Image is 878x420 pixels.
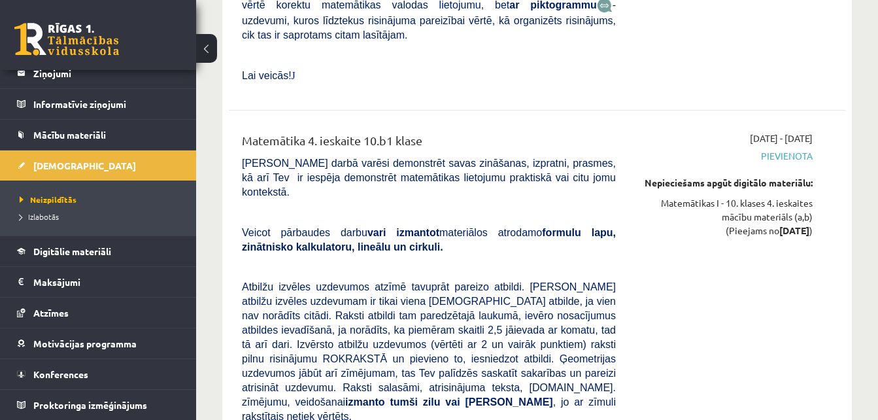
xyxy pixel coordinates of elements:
[345,396,384,408] b: izmanto
[33,160,136,171] span: [DEMOGRAPHIC_DATA]
[17,150,180,181] a: [DEMOGRAPHIC_DATA]
[750,131,813,145] span: [DATE] - [DATE]
[242,70,292,81] span: Lai veicās!
[17,58,180,88] a: Ziņojumi
[242,227,616,253] span: Veicot pārbaudes darbu materiālos atrodamo
[635,176,813,190] div: Nepieciešams apgūt digitālo materiālu:
[20,211,59,222] span: Izlabotās
[17,236,180,266] a: Digitālie materiāli
[635,149,813,163] span: Pievienota
[33,338,137,349] span: Motivācijas programma
[779,224,809,236] strong: [DATE]
[17,328,180,359] a: Motivācijas programma
[20,194,183,205] a: Neizpildītās
[242,158,616,198] span: [PERSON_NAME] darbā varēsi demonstrēt savas zināšanas, izpratni, prasmes, kā arī Tev ir iespēja d...
[33,58,180,88] legend: Ziņojumi
[292,70,295,81] span: J
[17,298,180,328] a: Atzīmes
[635,196,813,237] div: Matemātikas I - 10. klases 4. ieskaites mācību materiāls (a,b) (Pieejams no )
[33,368,88,380] span: Konferences
[33,245,111,257] span: Digitālie materiāli
[33,399,147,411] span: Proktoringa izmēģinājums
[17,89,180,119] a: Informatīvie ziņojumi
[17,267,180,297] a: Maksājumi
[367,227,439,238] b: vari izmantot
[17,120,180,150] a: Mācību materiāli
[33,267,180,297] legend: Maksājumi
[33,307,69,319] span: Atzīmes
[242,131,616,156] div: Matemātika 4. ieskaite 10.b1 klase
[20,194,76,205] span: Neizpildītās
[14,23,119,56] a: Rīgas 1. Tālmācības vidusskola
[17,359,180,389] a: Konferences
[390,396,552,408] b: tumši zilu vai [PERSON_NAME]
[242,227,616,253] b: formulu lapu, zinātnisko kalkulatoru, lineālu un cirkuli.
[33,89,180,119] legend: Informatīvie ziņojumi
[20,211,183,222] a: Izlabotās
[33,129,106,141] span: Mācību materiāli
[17,390,180,420] a: Proktoringa izmēģinājums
